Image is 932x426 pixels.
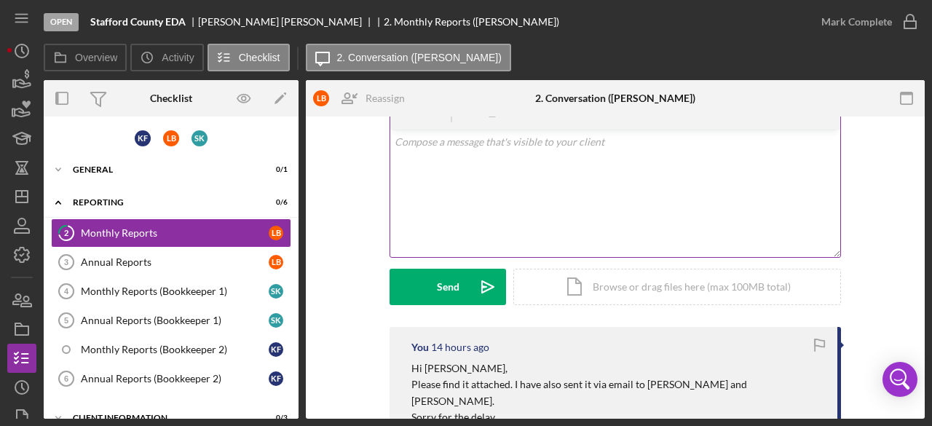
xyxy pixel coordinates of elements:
div: Reassign [366,84,405,113]
div: Send [437,269,459,305]
div: L B [163,130,179,146]
div: S K [269,284,283,299]
p: Hi [PERSON_NAME], [411,360,823,376]
tspan: 6 [64,374,68,383]
div: K F [269,342,283,357]
div: Annual Reports (Bookkeeper 1) [81,315,269,326]
div: 0 / 1 [261,165,288,174]
a: 2Monthly ReportsLB [51,218,291,248]
time: 2025-10-09 07:01 [431,342,489,353]
div: General [73,165,251,174]
div: [PERSON_NAME] [PERSON_NAME] [198,16,374,28]
tspan: 3 [64,258,68,267]
a: Monthly Reports (Bookkeeper 2)KF [51,335,291,364]
div: Annual Reports [81,256,269,268]
div: You [411,342,429,353]
tspan: 4 [64,287,69,296]
div: Annual Reports (Bookkeeper 2) [81,373,269,384]
label: Checklist [239,52,280,63]
div: 0 / 6 [261,198,288,207]
div: 2. Monthly Reports ([PERSON_NAME]) [384,16,559,28]
a: 4Monthly Reports (Bookkeeper 1)SK [51,277,291,306]
a: 3Annual ReportsLB [51,248,291,277]
label: Overview [75,52,117,63]
button: 2. Conversation ([PERSON_NAME]) [306,44,511,71]
div: Mark Complete [821,7,892,36]
button: Activity [130,44,203,71]
div: K F [269,371,283,386]
button: Overview [44,44,127,71]
div: Client Information [73,414,251,422]
div: L B [313,90,329,106]
div: S K [191,130,208,146]
button: Send [390,269,506,305]
button: Mark Complete [807,7,925,36]
tspan: 2 [64,228,68,237]
p: Sorry for the delay. [411,409,823,425]
div: L B [269,226,283,240]
div: S K [269,313,283,328]
button: LBReassign [306,84,419,113]
div: L B [269,255,283,269]
div: Open [44,13,79,31]
div: Open Intercom Messenger [882,362,917,397]
div: Monthly Reports [81,227,269,239]
a: 6Annual Reports (Bookkeeper 2)KF [51,364,291,393]
label: 2. Conversation ([PERSON_NAME]) [337,52,502,63]
button: Checklist [208,44,290,71]
div: 2. Conversation ([PERSON_NAME]) [535,92,695,104]
p: Please find it attached. I have also sent it via email to [PERSON_NAME] and [PERSON_NAME]. [411,376,823,409]
div: Reporting [73,198,251,207]
b: Stafford County EDA [90,16,186,28]
div: Checklist [150,92,192,104]
a: 5Annual Reports (Bookkeeper 1)SK [51,306,291,335]
label: Activity [162,52,194,63]
div: Monthly Reports (Bookkeeper 2) [81,344,269,355]
tspan: 5 [64,316,68,325]
div: 0 / 3 [261,414,288,422]
div: Monthly Reports (Bookkeeper 1) [81,285,269,297]
div: K F [135,130,151,146]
